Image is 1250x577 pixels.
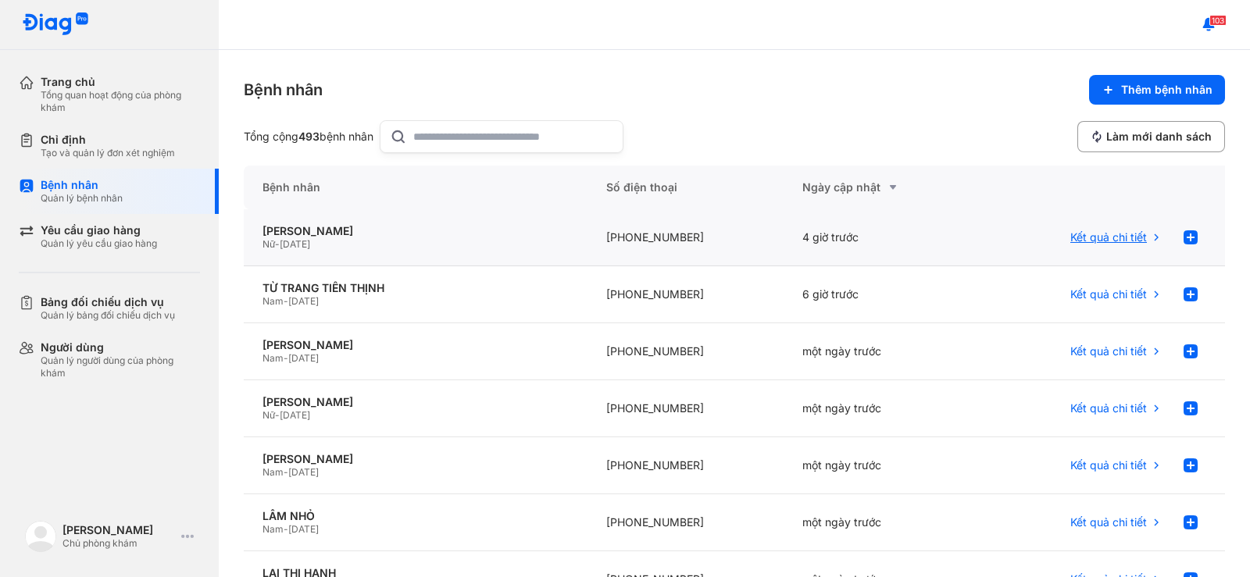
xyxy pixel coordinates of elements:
[41,147,175,159] div: Tạo và quản lý đơn xét nghiệm
[1070,458,1147,472] span: Kết quả chi tiết
[41,133,175,147] div: Chỉ định
[41,354,200,379] div: Quản lý người dùng của phòng khám
[288,523,319,535] span: [DATE]
[41,295,175,309] div: Bảng đối chiếu dịch vụ
[288,466,319,478] span: [DATE]
[587,209,784,266] div: [PHONE_NUMBER]
[280,409,310,421] span: [DATE]
[284,523,288,535] span: -
[288,295,319,307] span: [DATE]
[1121,83,1212,97] span: Thêm bệnh nhân
[284,352,288,364] span: -
[784,323,980,380] div: một ngày trước
[587,380,784,437] div: [PHONE_NUMBER]
[41,178,123,192] div: Bệnh nhân
[262,238,275,250] span: Nữ
[280,238,310,250] span: [DATE]
[784,380,980,437] div: một ngày trước
[41,75,200,89] div: Trang chủ
[784,266,980,323] div: 6 giờ trước
[587,494,784,551] div: [PHONE_NUMBER]
[587,437,784,494] div: [PHONE_NUMBER]
[62,523,175,537] div: [PERSON_NAME]
[1070,344,1147,358] span: Kết quả chi tiết
[1089,75,1225,105] button: Thêm bệnh nhân
[784,437,980,494] div: một ngày trước
[587,166,784,209] div: Số điện thoại
[1070,515,1147,529] span: Kết quả chi tiết
[1106,130,1212,144] span: Làm mới danh sách
[244,130,373,144] div: Tổng cộng bệnh nhân
[1070,230,1147,244] span: Kết quả chi tiết
[41,89,200,114] div: Tổng quan hoạt động của phòng khám
[288,352,319,364] span: [DATE]
[275,409,280,421] span: -
[284,466,288,478] span: -
[41,192,123,205] div: Quản lý bệnh nhân
[784,209,980,266] div: 4 giờ trước
[41,223,157,237] div: Yêu cầu giao hàng
[22,12,89,37] img: logo
[262,509,569,523] div: LÂM NHỎ
[62,537,175,550] div: Chủ phòng khám
[262,295,284,307] span: Nam
[298,130,320,143] span: 493
[784,494,980,551] div: một ngày trước
[1209,15,1227,26] span: 103
[275,238,280,250] span: -
[41,340,200,354] div: Người dùng
[587,323,784,380] div: [PHONE_NUMBER]
[262,352,284,364] span: Nam
[802,178,961,197] div: Ngày cập nhật
[262,523,284,535] span: Nam
[262,224,569,238] div: [PERSON_NAME]
[244,166,587,209] div: Bệnh nhân
[262,452,569,466] div: [PERSON_NAME]
[1070,401,1147,415] span: Kết quả chi tiết
[262,281,569,295] div: TỪ TRANG TIẾN THỊNH
[284,295,288,307] span: -
[262,466,284,478] span: Nam
[25,521,56,552] img: logo
[1070,287,1147,301] span: Kết quả chi tiết
[262,395,569,409] div: [PERSON_NAME]
[1077,121,1225,152] button: Làm mới danh sách
[41,237,157,250] div: Quản lý yêu cầu giao hàng
[262,338,569,352] div: [PERSON_NAME]
[262,409,275,421] span: Nữ
[587,266,784,323] div: [PHONE_NUMBER]
[244,79,323,101] div: Bệnh nhân
[41,309,175,322] div: Quản lý bảng đối chiếu dịch vụ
